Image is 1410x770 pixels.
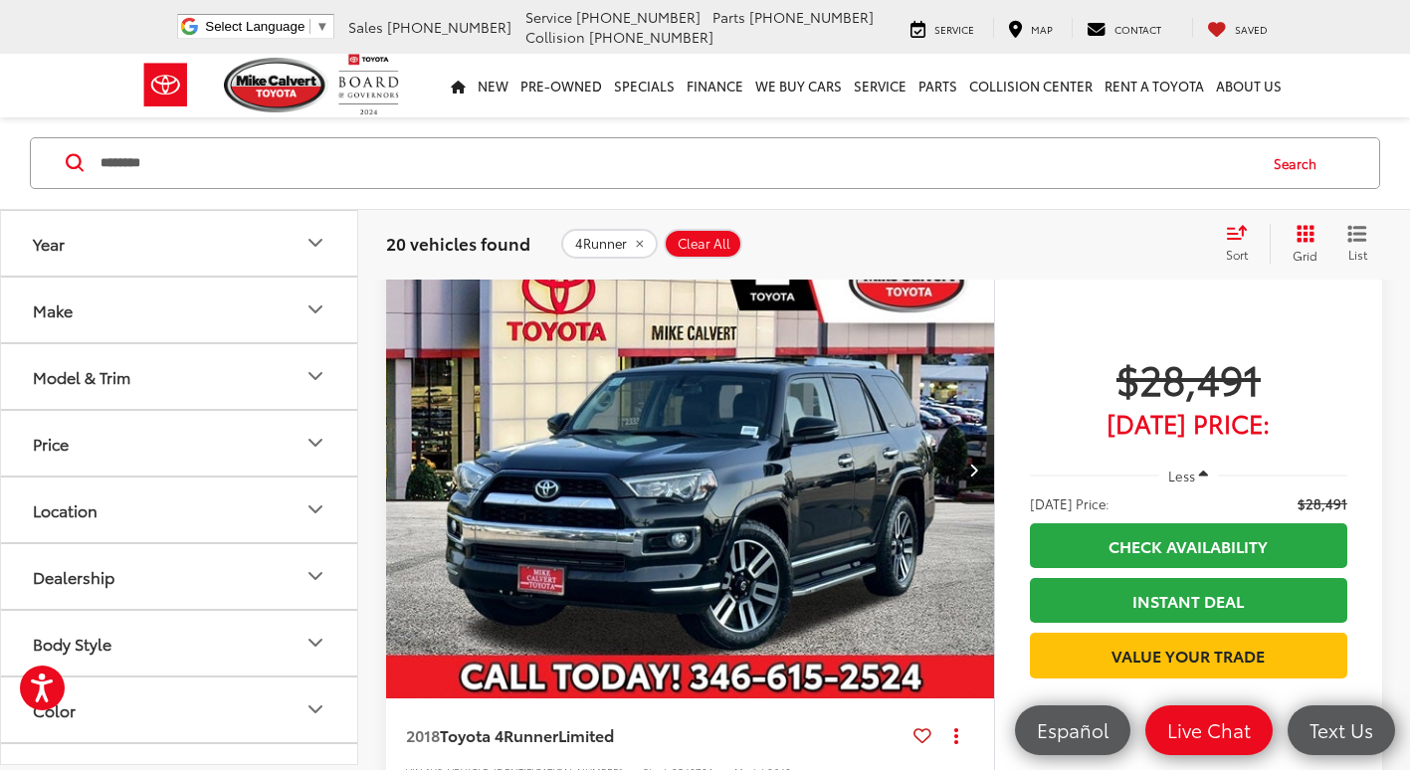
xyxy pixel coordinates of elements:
[1226,246,1248,263] span: Sort
[1332,224,1382,264] button: List View
[205,19,304,34] span: Select Language
[749,7,874,27] span: [PHONE_NUMBER]
[440,723,558,746] span: Toyota 4Runner
[406,723,440,746] span: 2018
[1,611,359,675] button: Body StyleBody Style
[99,139,1255,187] input: Search by Make, Model, or Keyword
[1157,717,1261,742] span: Live Chat
[993,18,1068,38] a: Map
[303,298,327,322] div: Make
[848,54,912,117] a: Service
[1145,705,1273,755] a: Live Chat
[1288,705,1395,755] a: Text Us
[128,53,203,117] img: Toyota
[1210,54,1288,117] a: About Us
[1030,493,1109,513] span: [DATE] Price:
[472,54,514,117] a: New
[303,498,327,522] div: Location
[712,7,745,27] span: Parts
[664,229,742,259] button: Clear All
[33,567,114,586] div: Dealership
[912,54,963,117] a: Parts
[445,54,472,117] a: Home
[33,500,98,519] div: Location
[1015,705,1130,755] a: Español
[1,344,359,409] button: Model & TrimModel & Trim
[33,300,73,319] div: Make
[514,54,608,117] a: Pre-Owned
[303,565,327,589] div: Dealership
[33,700,76,719] div: Color
[1300,717,1383,742] span: Text Us
[1298,493,1347,513] span: $28,491
[303,232,327,256] div: Year
[303,365,327,389] div: Model & Trim
[33,634,111,653] div: Body Style
[386,231,530,255] span: 20 vehicles found
[589,27,713,47] span: [PHONE_NUMBER]
[1030,413,1347,433] span: [DATE] Price:
[224,58,329,112] img: Mike Calvert Toyota
[387,17,511,37] span: [PHONE_NUMBER]
[1,544,359,609] button: DealershipDealership
[1072,18,1176,38] a: Contact
[1031,22,1053,37] span: Map
[1,278,359,342] button: MakeMake
[1030,523,1347,568] a: Check Availability
[385,242,996,698] div: 2018 Toyota 4Runner Limited 0
[1,677,359,742] button: ColorColor
[303,632,327,656] div: Body Style
[954,435,994,504] button: Next image
[681,54,749,117] a: Finance
[575,236,627,252] span: 4Runner
[1,211,359,276] button: YearYear
[749,54,848,117] a: WE BUY CARS
[525,27,585,47] span: Collision
[576,7,701,27] span: [PHONE_NUMBER]
[1,478,359,542] button: LocationLocation
[1192,18,1283,38] a: My Saved Vehicles
[608,54,681,117] a: Specials
[1168,467,1195,484] span: Less
[939,718,974,753] button: Actions
[315,19,328,34] span: ▼
[954,727,958,743] span: dropdown dots
[896,18,989,38] a: Service
[1270,224,1332,264] button: Grid View
[934,22,974,37] span: Service
[1216,224,1270,264] button: Select sort value
[561,229,658,259] button: remove 4Runner%20
[1030,353,1347,403] span: $28,491
[1099,54,1210,117] a: Rent a Toyota
[33,434,69,453] div: Price
[1293,247,1317,264] span: Grid
[678,236,730,252] span: Clear All
[303,698,327,722] div: Color
[1027,717,1118,742] span: Español
[303,432,327,456] div: Price
[348,17,383,37] span: Sales
[1235,22,1268,37] span: Saved
[1347,246,1367,263] span: List
[963,54,1099,117] a: Collision Center
[1114,22,1161,37] span: Contact
[33,367,130,386] div: Model & Trim
[33,234,65,253] div: Year
[1255,138,1345,188] button: Search
[406,724,906,746] a: 2018Toyota 4RunnerLimited
[1159,458,1219,493] button: Less
[1,411,359,476] button: PricePrice
[1030,578,1347,623] a: Instant Deal
[309,19,310,34] span: ​
[558,723,614,746] span: Limited
[525,7,572,27] span: Service
[385,242,996,699] img: 2018 Toyota 4Runner Limited
[1030,633,1347,677] a: Value Your Trade
[205,19,328,34] a: Select Language​
[385,242,996,698] a: 2018 Toyota 4Runner Limited2018 Toyota 4Runner Limited2018 Toyota 4Runner Limited2018 Toyota 4Run...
